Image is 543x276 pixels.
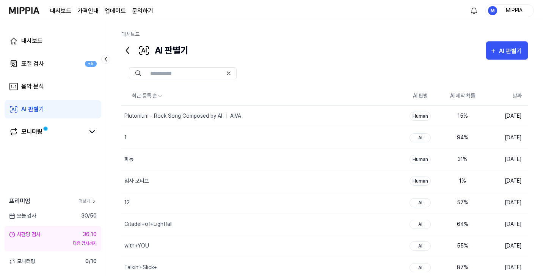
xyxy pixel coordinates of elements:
div: AI [410,263,431,272]
td: [DATE] [484,213,528,235]
div: +9 [85,61,97,67]
span: 0 / 10 [85,257,97,265]
a: 더보기 [78,198,97,205]
div: 87 % [447,263,478,271]
div: 1 [124,134,127,142]
div: 파동 [124,155,133,163]
th: 날짜 [484,87,528,105]
div: AI [410,198,431,207]
div: with+YOU [124,242,149,250]
img: profile [488,6,497,15]
div: AI [410,133,431,142]
th: AI 판별 [399,87,441,105]
div: 15 % [447,112,478,120]
a: AI 판별기 [5,100,101,118]
div: 36:10 [83,230,97,238]
td: [DATE] [484,192,528,213]
td: [DATE] [484,170,528,192]
span: 오늘 검사 [9,212,36,220]
th: AI 제작 확률 [441,87,484,105]
div: Talkin’+Slick+ [124,263,157,271]
td: [DATE] [484,235,528,257]
button: 가격안내 [77,6,99,16]
button: profileMIPPIA [485,4,534,17]
a: 대시보드 [121,31,140,37]
div: 55 % [447,242,478,250]
div: 12 [124,199,130,207]
div: 대시보드 [21,36,42,46]
td: [DATE] [484,148,528,170]
div: 음악 분석 [21,82,44,91]
div: Human [410,155,431,164]
div: Human [410,177,431,186]
div: 다음 검사까지 [9,240,97,247]
span: 프리미엄 [9,197,30,206]
span: 30 / 50 [81,212,97,220]
div: AI [410,241,431,251]
div: AI 판별기 [121,41,188,60]
div: 94 % [447,134,478,142]
div: MIPPIA [499,6,529,14]
div: AI [410,220,431,229]
div: 64 % [447,220,478,228]
a: 표절 검사+9 [5,55,101,73]
span: 모니터링 [9,257,35,265]
button: AI 판별기 [486,41,528,60]
a: 업데이트 [105,6,126,16]
div: 모니터링 [21,127,42,136]
div: 시간당 검사 [9,230,41,238]
div: AI 판별기 [499,46,524,56]
img: Search [135,70,141,76]
div: AI 판별기 [21,105,44,114]
td: [DATE] [484,105,528,127]
a: 대시보드 [50,6,71,16]
div: Plutonium - Rock Song Composed by AI ｜ AIVA [124,112,241,120]
div: 1 % [447,177,478,185]
a: 모니터링 [9,127,85,136]
div: 57 % [447,199,478,207]
div: 입자 모티브 [124,177,149,185]
img: 알림 [469,6,479,15]
div: Citadel+of+Lightfall [124,220,173,228]
a: 대시보드 [5,32,101,50]
div: 표절 검사 [21,59,44,68]
div: 31 % [447,155,478,163]
td: [DATE] [484,127,528,148]
a: 문의하기 [132,6,153,16]
a: 음악 분석 [5,77,101,96]
div: Human [410,112,431,121]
